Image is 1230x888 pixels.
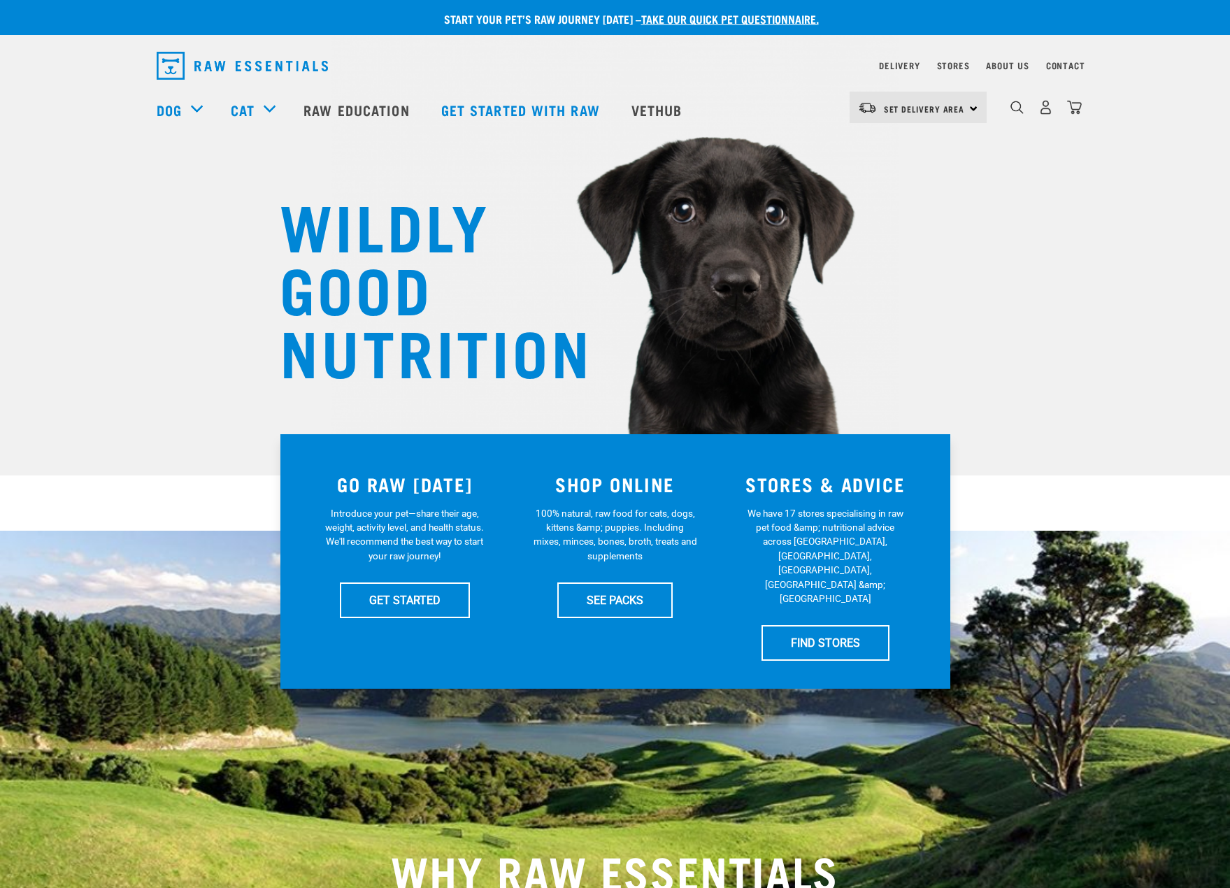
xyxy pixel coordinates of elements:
[145,46,1085,85] nav: dropdown navigation
[1038,100,1053,115] img: user.png
[280,192,559,381] h1: WILDLY GOOD NUTRITION
[289,82,427,138] a: Raw Education
[743,506,908,606] p: We have 17 stores specialising in raw pet food &amp; nutritional advice across [GEOGRAPHIC_DATA],...
[937,63,970,68] a: Stores
[157,99,182,120] a: Dog
[729,473,922,495] h3: STORES & ADVICE
[1046,63,1085,68] a: Contact
[1010,101,1024,114] img: home-icon-1@2x.png
[427,82,617,138] a: Get started with Raw
[308,473,502,495] h3: GO RAW [DATE]
[557,582,673,617] a: SEE PACKS
[858,101,877,114] img: van-moving.png
[641,15,819,22] a: take our quick pet questionnaire.
[518,473,712,495] h3: SHOP ONLINE
[340,582,470,617] a: GET STARTED
[231,99,255,120] a: Cat
[1067,100,1082,115] img: home-icon@2x.png
[533,506,697,564] p: 100% natural, raw food for cats, dogs, kittens &amp; puppies. Including mixes, minces, bones, bro...
[322,506,487,564] p: Introduce your pet—share their age, weight, activity level, and health status. We'll recommend th...
[879,63,920,68] a: Delivery
[986,63,1029,68] a: About Us
[617,82,700,138] a: Vethub
[761,625,889,660] a: FIND STORES
[157,52,328,80] img: Raw Essentials Logo
[884,106,965,111] span: Set Delivery Area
